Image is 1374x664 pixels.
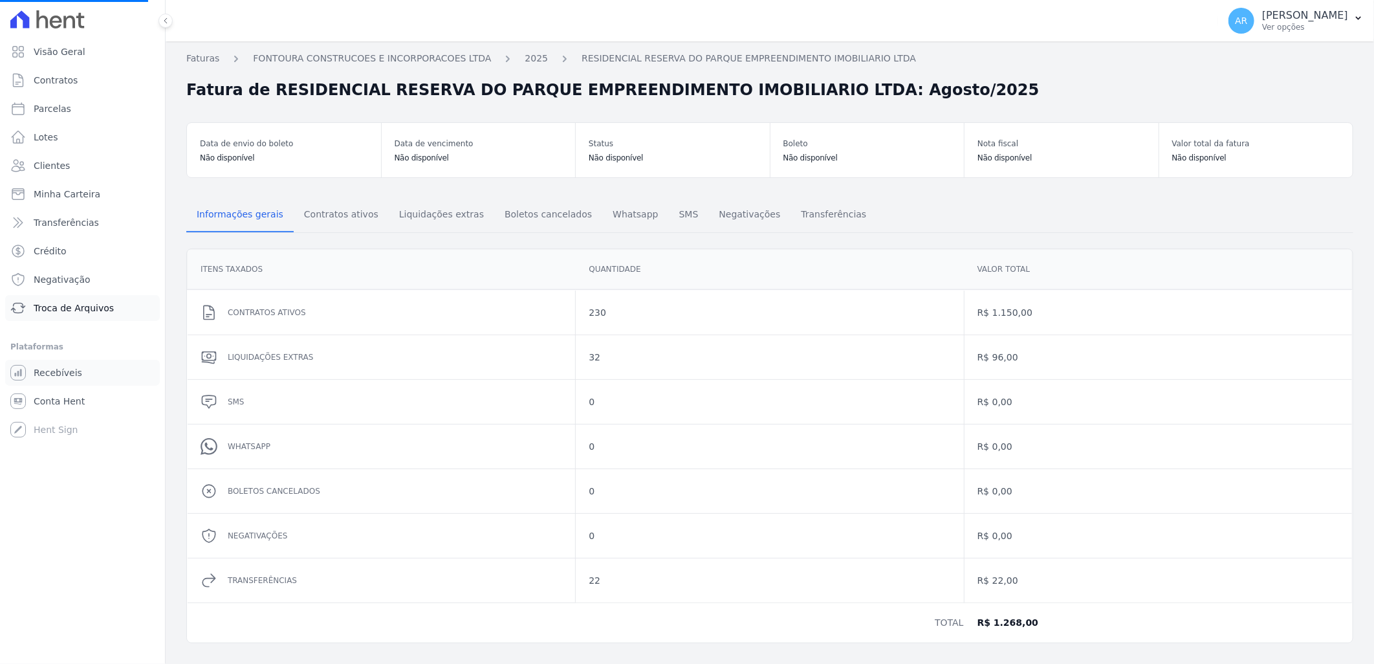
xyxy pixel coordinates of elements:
[186,199,294,232] a: Informações gerais
[228,395,562,408] dd: SMS
[1235,16,1247,25] span: AR
[589,574,950,587] dd: 22
[34,159,70,172] span: Clientes
[977,306,1339,319] dd: R$ 1.150,00
[977,574,1339,587] dd: R$ 22,00
[589,351,950,364] dd: 32
[34,245,67,258] span: Crédito
[228,529,562,542] dd: Negativações
[5,67,160,93] a: Contratos
[186,52,219,65] a: Faturas
[10,339,155,355] div: Plataformas
[669,199,709,232] a: SMS
[294,199,389,232] a: Contratos ativos
[391,201,492,227] span: Liquidações extras
[34,273,91,286] span: Negativação
[5,238,160,264] a: Crédito
[34,74,78,87] span: Contratos
[977,440,1339,453] dd: R$ 0,00
[783,151,952,164] dd: Não disponível
[494,199,602,232] a: Boletos cancelados
[977,351,1339,364] dd: R$ 96,00
[582,52,916,65] a: RESIDENCIAL RESERVA DO PARQUE EMPREENDIMENTO IMOBILIARIO LTDA
[525,52,548,65] a: 2025
[34,102,71,115] span: Parcelas
[189,201,291,227] span: Informações gerais
[977,395,1339,408] dd: R$ 0,00
[791,199,877,232] a: Transferências
[5,39,160,65] a: Visão Geral
[783,136,952,151] dt: Boleto
[5,181,160,207] a: Minha Carteira
[5,210,160,236] a: Transferências
[708,199,791,232] a: Negativações
[34,302,114,315] span: Troca de Arquivos
[711,201,788,227] span: Negativações
[977,151,1146,164] dd: Não disponível
[34,216,99,229] span: Transferências
[1172,136,1340,151] dt: Valor total da fatura
[589,263,950,276] dd: Quantidade
[793,201,874,227] span: Transferências
[186,52,1353,73] nav: Breadcrumb
[1172,151,1340,164] dd: Não disponível
[5,124,160,150] a: Lotes
[389,199,494,232] a: Liquidações extras
[5,295,160,321] a: Troca de Arquivos
[589,440,950,453] dd: 0
[228,351,562,364] dd: Liquidações extras
[395,136,563,151] dt: Data de vencimento
[497,201,600,227] span: Boletos cancelados
[977,485,1339,498] dd: R$ 0,00
[228,574,562,587] dd: Transferências
[1262,22,1348,32] p: Ver opções
[5,388,160,414] a: Conta Hent
[589,529,950,542] dd: 0
[935,617,963,628] span: translation missing: pt-BR.billing.usages.show.general_information.total
[395,151,563,164] dd: Não disponível
[589,485,950,498] dd: 0
[200,136,368,151] dt: Data de envio do boleto
[589,151,757,164] dd: Não disponível
[296,201,386,227] span: Contratos ativos
[977,136,1146,151] dt: Nota fiscal
[228,440,562,453] dd: Whatsapp
[5,267,160,293] a: Negativação
[1218,3,1374,39] button: AR [PERSON_NAME] Ver opções
[5,153,160,179] a: Clientes
[201,263,562,276] dd: Itens Taxados
[602,199,668,232] a: Whatsapp
[589,306,950,319] dd: 230
[186,78,1039,102] h2: Fatura de RESIDENCIAL RESERVA DO PARQUE EMPREENDIMENTO IMOBILIARIO LTDA: Agosto/2025
[977,616,1339,629] dd: R$ 1.268,00
[228,485,562,498] dd: Boletos cancelados
[5,96,160,122] a: Parcelas
[605,201,666,227] span: Whatsapp
[34,188,100,201] span: Minha Carteira
[977,529,1339,542] dd: R$ 0,00
[34,366,82,379] span: Recebíveis
[671,201,706,227] span: SMS
[1262,9,1348,22] p: [PERSON_NAME]
[228,306,562,319] dd: Contratos ativos
[5,360,160,386] a: Recebíveis
[200,151,368,164] dd: Não disponível
[977,263,1339,276] dd: Valor total
[34,395,85,408] span: Conta Hent
[589,395,950,408] dd: 0
[253,52,491,65] a: FONTOURA CONSTRUCOES E INCORPORACOES LTDA
[34,131,58,144] span: Lotes
[589,136,757,151] dt: Status
[34,45,85,58] span: Visão Geral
